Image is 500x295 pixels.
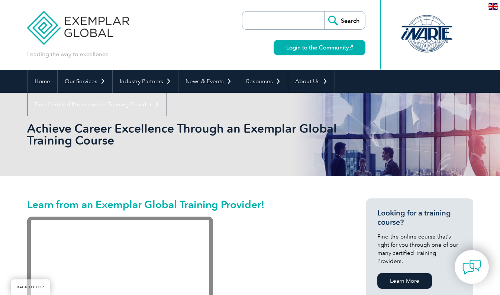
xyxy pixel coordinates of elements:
a: About Us [288,70,335,93]
a: Find Certified Professional / Training Provider [28,93,167,116]
a: Learn More [377,273,432,289]
h2: Achieve Career Excellence Through an Exemplar Global Training Course [27,123,339,146]
a: Home [28,70,57,93]
a: Industry Partners [113,70,178,93]
h2: Learn from an Exemplar Global Training Provider! [27,198,339,210]
h3: Looking for a training course? [377,208,462,227]
a: Login to the Community [274,40,365,55]
a: BACK TO TOP [11,279,50,295]
a: Our Services [58,70,112,93]
a: Resources [239,70,288,93]
p: Find the online course that’s right for you through one of our many certified Training Providers. [377,233,462,265]
img: open_square.png [349,45,353,49]
p: Leading the way to excellence [27,50,109,58]
a: News & Events [178,70,239,93]
img: en [488,3,498,10]
input: Search [324,12,365,29]
img: contact-chat.png [462,258,481,276]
